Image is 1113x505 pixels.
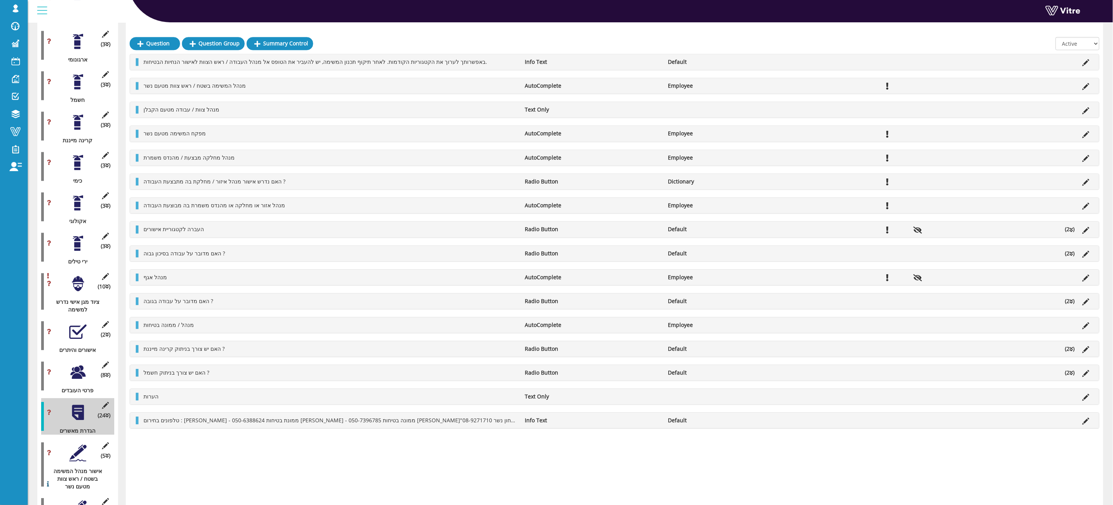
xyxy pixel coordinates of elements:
li: Employee [664,273,807,281]
a: Question [130,37,180,50]
div: אישור מנהל המשימה בשטח / ראש צוות מטעם נשר [41,467,108,490]
li: Default [664,297,807,305]
li: Default [664,225,807,233]
li: Employee [664,130,807,137]
li: Radio Button [521,297,664,305]
li: AutoComplete [521,154,664,162]
div: אישורים והיתרים [41,346,108,354]
li: Radio Button [521,250,664,257]
span: מנהל צוות / עבודה מטעם הקבלן [144,106,219,113]
span: (3 ) [101,40,110,48]
li: Radio Button [521,178,664,185]
li: Employee [664,82,807,90]
span: מנהל / ממונה בטיחות [144,321,194,328]
li: Default [664,369,807,377]
span: מנהל אזור או מחלקה או מהנדס משמרת בה מבוצעת העבודה [144,202,285,209]
div: ירי טילים [41,258,108,265]
li: AutoComplete [521,321,664,329]
div: אקולוגי [41,217,108,225]
span: האם מדובר על עבודה בסיכון גבוה ? [144,250,225,257]
div: ארגונומי [41,56,108,63]
span: העברה לקטגוריית אישורים [144,225,204,233]
li: Radio Button [521,369,664,377]
li: Employee [664,321,807,329]
li: Dictionary [664,178,807,185]
span: (3 ) [101,121,110,129]
span: טלפונים בחירום : [PERSON_NAME] - ממונת בטיחות 050-6388624 [PERSON_NAME] - ממונה בטיחות 050-739678... [144,417,838,424]
li: AutoComplete [521,202,664,209]
div: חשמל [41,96,108,104]
li: Default [664,345,807,353]
span: האם מדובר על עבודה בגובה ? [144,297,213,305]
li: (2 ) [1061,297,1079,305]
span: (2 ) [101,331,110,338]
span: (5 ) [101,452,110,460]
span: האם יש צורך בניתוק חשמל ? [144,369,209,376]
span: באפשרותך לערוך את הקטגוריות הקודמות. לאחר תיקוף תכנון המשימה, יש להעביר את הטופס אל מנהל העבודה /... [144,58,487,65]
span: (10 ) [98,283,110,290]
span: מנהל מחלקה מבצעת / מהנדס משמרת [144,154,235,161]
li: Info Text [521,58,664,66]
div: כימי [41,177,108,185]
a: Question Group [182,37,245,50]
li: Text Only [521,106,664,113]
span: (8 ) [101,371,110,379]
li: Employee [664,154,807,162]
li: (2 ) [1061,369,1079,377]
li: AutoComplete [521,82,664,90]
li: Employee [664,202,807,209]
li: Default [664,250,807,257]
li: Default [664,417,807,424]
li: Default [664,58,807,66]
div: קרינה מייננת [41,137,108,144]
span: (3 ) [101,81,110,88]
li: (2 ) [1061,345,1079,353]
span: מנהל אגף [144,273,167,281]
span: מפקח המשימה מטעם נשר [144,130,206,137]
li: Text Only [521,393,664,400]
span: האם יש צורך בניתוק קרינה מייננת ? [144,345,225,352]
span: (3 ) [101,202,110,210]
li: Info Text [521,417,664,424]
li: (2 ) [1061,250,1079,257]
span: (3 ) [101,242,110,250]
span: (24 ) [98,412,110,419]
li: Radio Button [521,345,664,353]
li: (2 ) [1061,225,1079,233]
span: (3 ) [101,162,110,169]
span: מנהל המשימה בשטח / ראש צוות מטעם נשר [144,82,246,89]
li: AutoComplete [521,130,664,137]
span: הערות [144,393,159,400]
li: Radio Button [521,225,664,233]
div: פרטי העובדים [41,387,108,394]
div: ציוד מגן אישי נדרש למשימה [41,298,108,313]
li: AutoComplete [521,273,664,281]
div: הגדרת מאשרים [41,427,108,435]
a: Summary Control [247,37,313,50]
span: האם נדרש אישור מנהל איזור / מחלקת בה מתבצעת העבודה ? [144,178,285,185]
